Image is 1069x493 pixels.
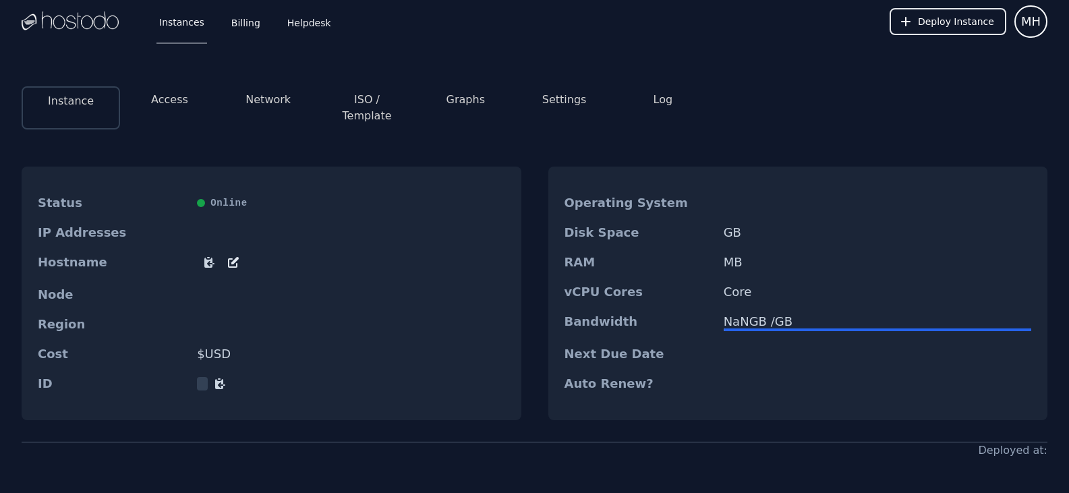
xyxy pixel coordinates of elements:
[565,285,713,299] dt: vCPU Cores
[565,196,713,210] dt: Operating System
[48,93,94,109] button: Instance
[197,347,504,361] dd: $ USD
[38,226,186,239] dt: IP Addresses
[654,92,673,108] button: Log
[724,285,1031,299] dd: Core
[565,347,713,361] dt: Next Due Date
[328,92,405,124] button: ISO / Template
[724,315,1031,328] div: NaN GB / GB
[38,318,186,331] dt: Region
[565,226,713,239] dt: Disk Space
[542,92,587,108] button: Settings
[724,256,1031,269] dd: MB
[724,226,1031,239] dd: GB
[197,196,504,210] div: Online
[978,442,1047,459] div: Deployed at:
[38,256,186,272] dt: Hostname
[245,92,291,108] button: Network
[38,288,186,301] dt: Node
[565,315,713,331] dt: Bandwidth
[446,92,485,108] button: Graphs
[565,377,713,390] dt: Auto Renew?
[565,256,713,269] dt: RAM
[1021,12,1041,31] span: MH
[918,15,994,28] span: Deploy Instance
[38,196,186,210] dt: Status
[890,8,1006,35] button: Deploy Instance
[151,92,188,108] button: Access
[38,347,186,361] dt: Cost
[1014,5,1047,38] button: User menu
[22,11,119,32] img: Logo
[38,377,186,390] dt: ID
